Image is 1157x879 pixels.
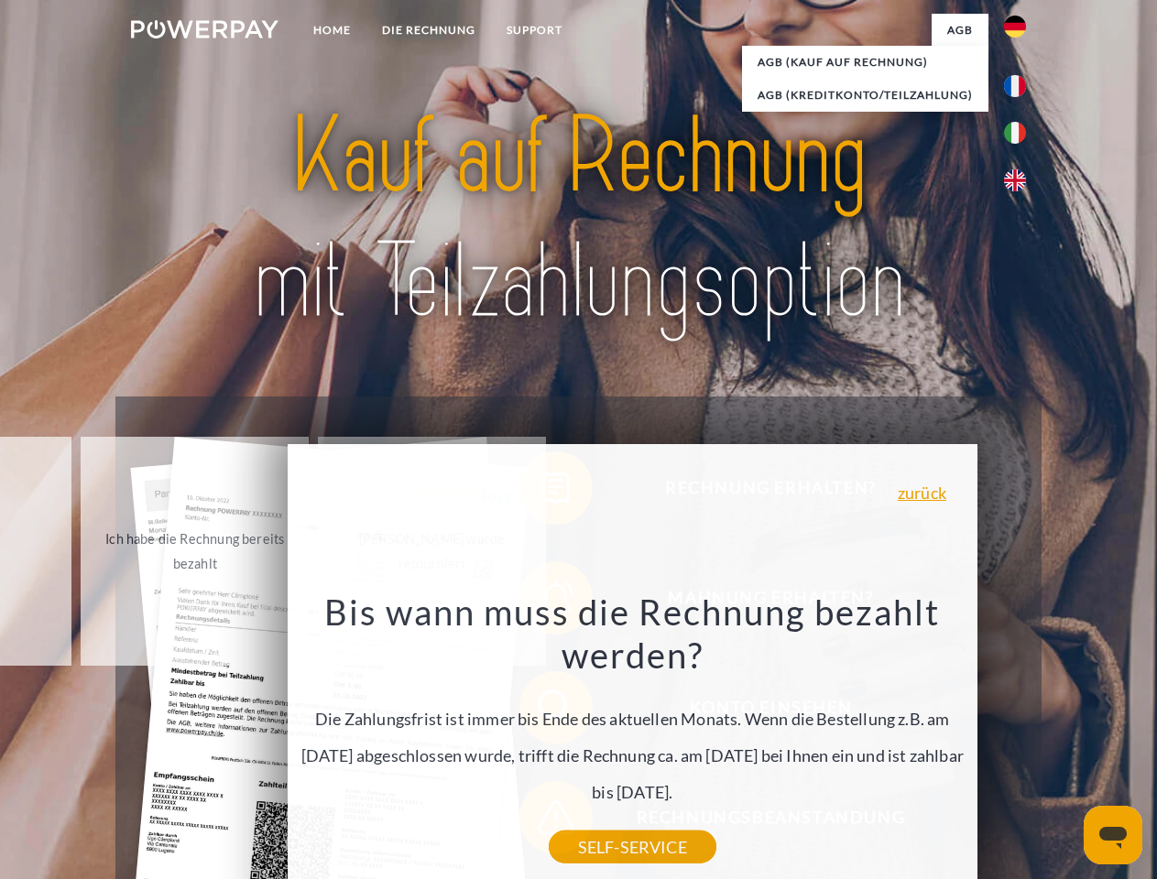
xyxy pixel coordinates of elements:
[1004,122,1026,144] img: it
[175,88,982,351] img: title-powerpay_de.svg
[549,830,716,863] a: SELF-SERVICE
[298,590,966,678] h3: Bis wann muss die Rechnung bezahlt werden?
[298,590,966,847] div: Die Zahlungsfrist ist immer bis Ende des aktuellen Monats. Wenn die Bestellung z.B. am [DATE] abg...
[366,14,491,47] a: DIE RECHNUNG
[1084,806,1142,864] iframe: Schaltfläche zum Öffnen des Messaging-Fensters
[742,46,988,79] a: AGB (Kauf auf Rechnung)
[298,14,366,47] a: Home
[1004,75,1026,97] img: fr
[131,20,278,38] img: logo-powerpay-white.svg
[898,484,946,501] a: zurück
[491,14,578,47] a: SUPPORT
[1004,16,1026,38] img: de
[742,79,988,112] a: AGB (Kreditkonto/Teilzahlung)
[92,526,298,576] div: Ich habe die Rechnung bereits bezahlt
[932,14,988,47] a: agb
[1004,169,1026,191] img: en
